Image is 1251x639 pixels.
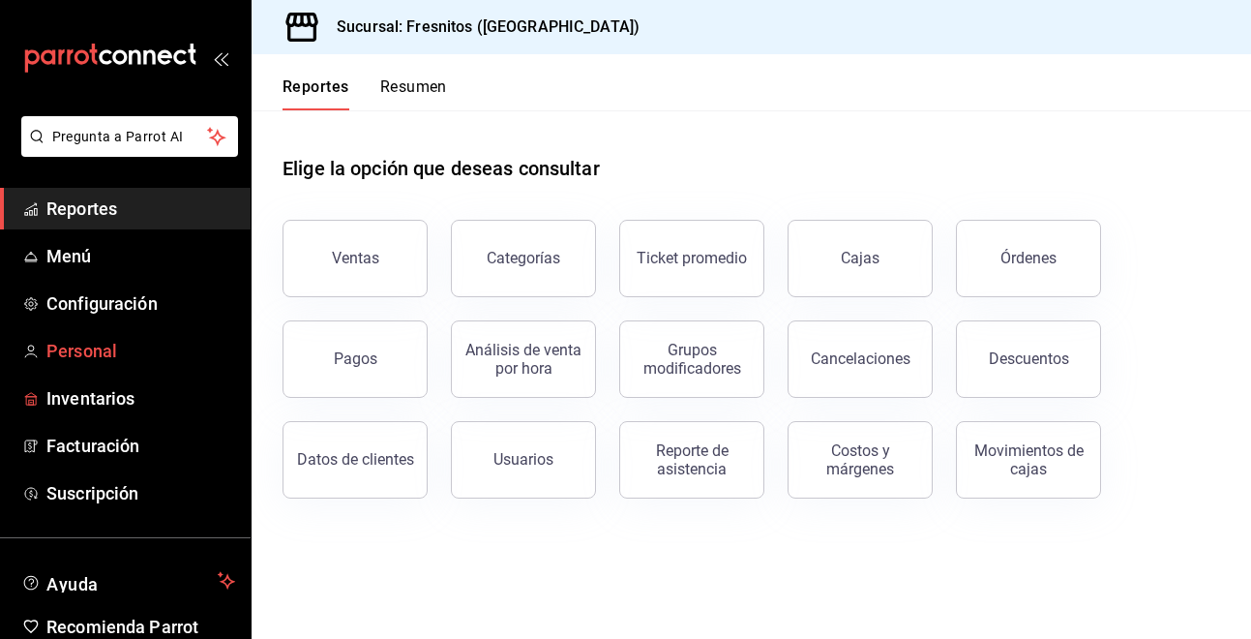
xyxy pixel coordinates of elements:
a: Pregunta a Parrot AI [14,140,238,161]
div: Ventas [332,249,379,267]
button: open_drawer_menu [213,50,228,66]
button: Usuarios [451,421,596,499]
button: Reportes [283,77,349,110]
button: Reporte de asistencia [619,421,764,499]
div: Categorías [487,249,560,267]
button: Costos y márgenes [788,421,933,499]
div: Cancelaciones [811,350,910,368]
button: Órdenes [956,220,1101,297]
div: Órdenes [1000,249,1057,267]
h1: Elige la opción que deseas consultar [283,154,600,183]
h3: Sucursal: Fresnitos ([GEOGRAPHIC_DATA]) [321,15,640,39]
button: Análisis de venta por hora [451,320,596,398]
span: Reportes [46,196,235,222]
div: navigation tabs [283,77,447,110]
span: Pregunta a Parrot AI [52,127,208,147]
div: Grupos modificadores [632,341,752,378]
span: Configuración [46,290,235,317]
div: Costos y márgenes [800,441,920,478]
button: Grupos modificadores [619,320,764,398]
div: Reporte de asistencia [632,441,752,478]
button: Movimientos de cajas [956,421,1101,499]
button: Pagos [283,320,428,398]
button: Resumen [380,77,447,110]
button: Cancelaciones [788,320,933,398]
div: Descuentos [989,350,1069,368]
div: Usuarios [493,450,553,469]
span: Inventarios [46,385,235,411]
button: Ticket promedio [619,220,764,297]
button: Ventas [283,220,428,297]
span: Ayuda [46,569,210,593]
div: Pagos [334,350,377,368]
button: Descuentos [956,320,1101,398]
div: Ticket promedio [637,249,747,267]
a: Cajas [788,220,933,297]
button: Categorías [451,220,596,297]
div: Cajas [841,247,880,270]
span: Suscripción [46,480,235,506]
div: Datos de clientes [297,450,414,469]
div: Análisis de venta por hora [463,341,583,378]
span: Personal [46,338,235,364]
button: Datos de clientes [283,421,428,499]
span: Menú [46,243,235,269]
span: Facturación [46,433,235,459]
button: Pregunta a Parrot AI [21,116,238,157]
div: Movimientos de cajas [968,441,1088,478]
